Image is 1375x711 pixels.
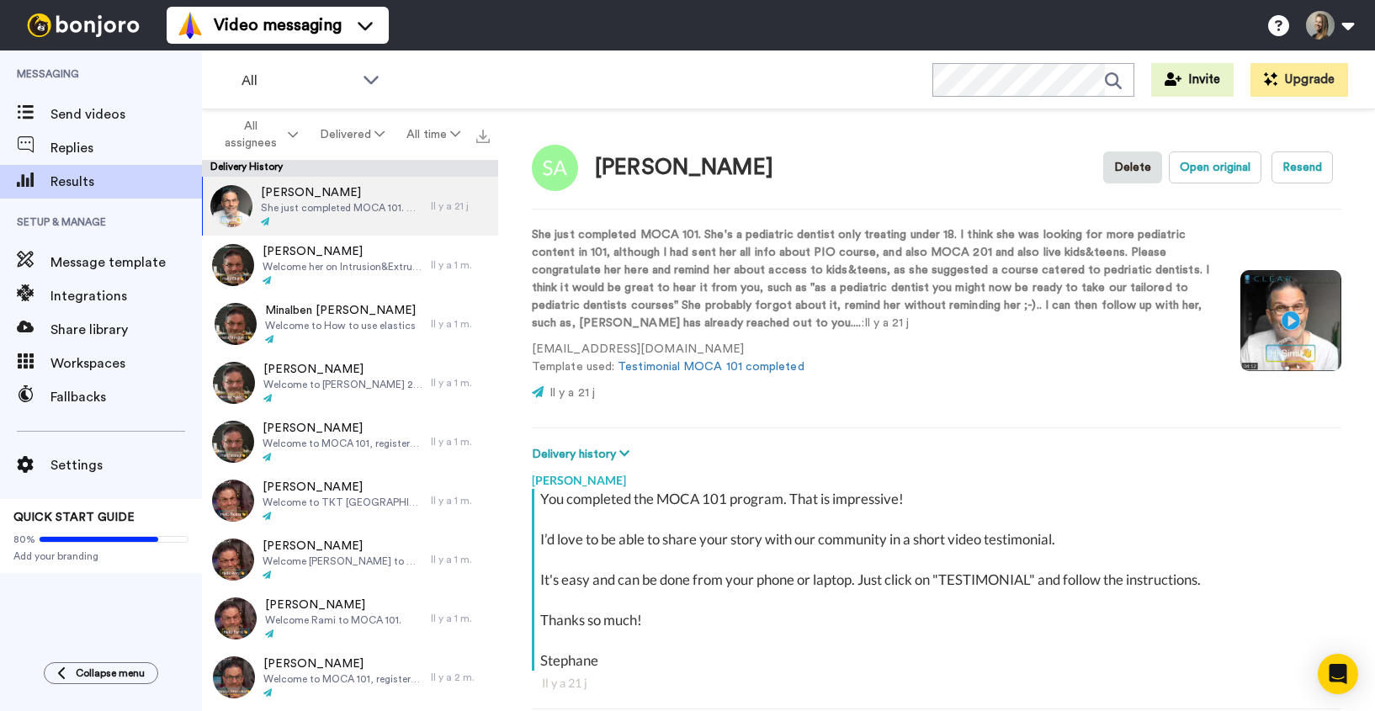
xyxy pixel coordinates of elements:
[13,533,35,546] span: 80%
[263,479,422,496] span: [PERSON_NAME]
[50,104,202,125] span: Send videos
[205,111,309,158] button: All assignees
[431,553,490,566] div: Il y a 1 m.
[202,412,498,471] a: [PERSON_NAME]Welcome to MOCA 101, registered with FLASH 40% offer. He is also interested in LIVE:...
[263,361,422,378] span: [PERSON_NAME]
[549,387,595,399] span: Il y a 21 j
[50,320,202,340] span: Share library
[50,387,202,407] span: Fallbacks
[261,201,422,215] span: She just completed MOCA 101. She's a pediatric dentist only treating under 18. I think she was lo...
[212,244,254,286] img: 97a75d30-bbc5-4b8b-83b8-c8a669725dc0-thumb.jpg
[202,471,498,530] a: [PERSON_NAME]Welcome to TKT [GEOGRAPHIC_DATA]. [PERSON_NAME] is [PERSON_NAME] assistant.Il y a 1 m.
[76,666,145,680] span: Collapse menu
[215,303,257,345] img: 8bc00619-18a8-4d28-b1d7-b82525a8e42f-thumb.jpg
[532,226,1215,332] p: : Il y a 21 j
[476,130,490,143] img: export.svg
[431,317,490,331] div: Il y a 1 m.
[261,184,422,201] span: [PERSON_NAME]
[309,119,396,150] button: Delivered
[212,421,254,463] img: 9b219f65-5ca7-4e79-824d-275b513fa635-thumb.jpg
[431,199,490,213] div: Il y a 21 j
[618,361,804,373] a: Testimonial MOCA 101 completed
[265,613,401,627] span: Welcome Rami to MOCA 101.
[532,145,578,191] img: Image of Simi Abraham
[532,464,1341,489] div: [PERSON_NAME]
[13,549,188,563] span: Add your branding
[213,656,255,698] img: aacd6faa-d1ba-4be6-bf11-4b41a3392491-thumb.jpg
[13,512,135,523] span: QUICK START GUIDE
[263,538,422,554] span: [PERSON_NAME]
[242,71,354,91] span: All
[396,119,471,150] button: All time
[540,489,1337,671] div: You completed the MOCA 101 program. That is impressive! I’d love to be able to share your story w...
[50,455,202,475] span: Settings
[1169,151,1261,183] button: Open original
[50,353,202,374] span: Workspaces
[431,494,490,507] div: Il y a 1 m.
[1271,151,1333,183] button: Resend
[202,648,498,707] a: [PERSON_NAME]Welcome to MOCA 101, registered with Flash offerIl y a 2 m.
[263,378,422,391] span: Welcome to [PERSON_NAME] 2025/26. Registered with CLEAR123
[177,12,204,39] img: vm-color.svg
[431,612,490,625] div: Il y a 1 m.
[212,539,254,581] img: 639c1882-b1b0-4aa6-9bb2-483b05f31462-thumb.jpg
[532,341,1215,376] p: [EMAIL_ADDRESS][DOMAIN_NAME] Template used:
[216,118,284,151] span: All assignees
[265,302,416,319] span: Minalben [PERSON_NAME]
[431,435,490,448] div: Il y a 1 m.
[263,437,422,450] span: Welcome to MOCA 101, registered with FLASH 40% offer. He is also interested in LIVE: Kids&Teens.
[210,185,252,227] img: e6f9aab5-6091-4b7c-ad67-88a5987c56cd-thumb.jpg
[263,496,422,509] span: Welcome to TKT [GEOGRAPHIC_DATA]. [PERSON_NAME] is [PERSON_NAME] assistant.
[542,675,1331,692] div: Il y a 21 j
[263,420,422,437] span: [PERSON_NAME]
[50,286,202,306] span: Integrations
[431,258,490,272] div: Il y a 1 m.
[1151,63,1234,97] button: Invite
[202,589,498,648] a: [PERSON_NAME]Welcome Rami to MOCA 101.Il y a 1 m.
[1103,151,1162,183] button: Delete
[263,672,422,686] span: Welcome to MOCA 101, registered with Flash offer
[532,445,634,464] button: Delivery history
[202,236,498,294] a: [PERSON_NAME]Welcome her on Intrusion&Extrusion. She has already completed Class II treatments in...
[431,376,490,390] div: Il y a 1 m.
[202,530,498,589] a: [PERSON_NAME]Welcome [PERSON_NAME] to MOCA 101, she subscribe with MOCAFLASH offerIl y a 1 m.
[1318,654,1358,694] div: Open Intercom Messenger
[263,260,422,273] span: Welcome her on Intrusion&Extrusion. She has already completed Class II treatments in January.
[50,172,202,192] span: Results
[265,597,401,613] span: [PERSON_NAME]
[202,294,498,353] a: Minalben [PERSON_NAME]Welcome to How to use elasticsIl y a 1 m.
[471,122,495,147] button: Export all results that match these filters now.
[213,362,255,404] img: 868f6f90-e0b5-441e-b689-d2149ce5a75a-thumb.jpg
[20,13,146,37] img: bj-logo-header-white.svg
[265,319,416,332] span: Welcome to How to use elastics
[202,177,498,236] a: [PERSON_NAME]She just completed MOCA 101. She's a pediatric dentist only treating under 18. I thi...
[263,554,422,568] span: Welcome [PERSON_NAME] to MOCA 101, she subscribe with MOCAFLASH offer
[263,655,422,672] span: [PERSON_NAME]
[431,671,490,684] div: Il y a 2 m.
[44,662,158,684] button: Collapse menu
[50,138,202,158] span: Replies
[50,252,202,273] span: Message template
[263,243,422,260] span: [PERSON_NAME]
[214,13,342,37] span: Video messaging
[202,353,498,412] a: [PERSON_NAME]Welcome to [PERSON_NAME] 2025/26. Registered with CLEAR123Il y a 1 m.
[1250,63,1348,97] button: Upgrade
[215,597,257,639] img: 84ca36ef-538c-4c66-852d-92790b881f19-thumb.jpg
[212,480,254,522] img: bf4cd112-f683-49fa-b770-80ff05a445c5-thumb.jpg
[532,229,1209,329] strong: She just completed MOCA 101. She's a pediatric dentist only treating under 18. I think she was lo...
[202,160,498,177] div: Delivery History
[595,156,773,180] div: [PERSON_NAME]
